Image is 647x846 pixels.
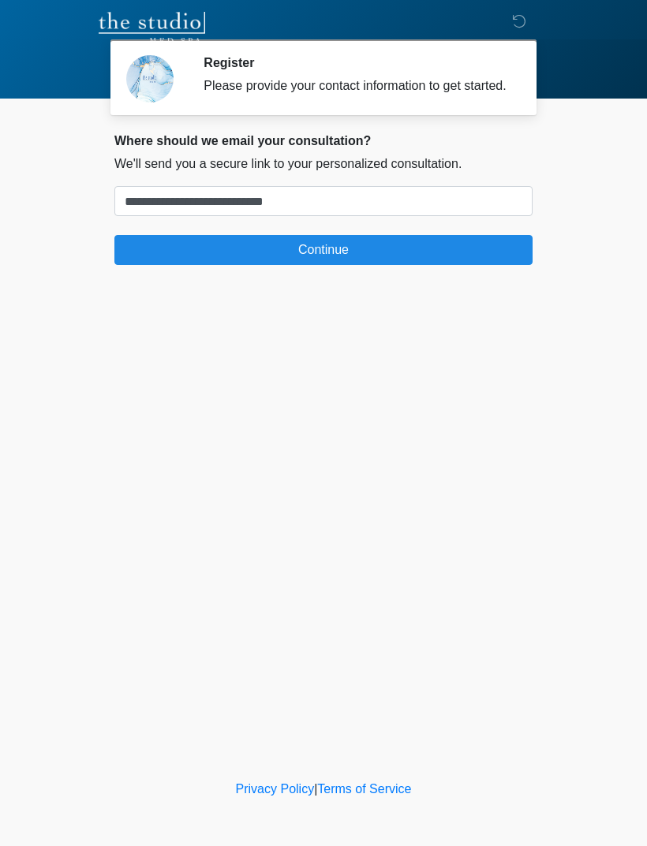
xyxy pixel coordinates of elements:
[317,782,411,796] a: Terms of Service
[114,133,533,148] h2: Where should we email your consultation?
[314,782,317,796] a: |
[126,55,174,102] img: Agent Avatar
[114,155,533,173] p: We'll send you a secure link to your personalized consultation.
[204,76,509,95] div: Please provide your contact information to get started.
[114,235,533,265] button: Continue
[204,55,509,70] h2: Register
[99,12,205,43] img: The Studio Med Spa Logo
[236,782,315,796] a: Privacy Policy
